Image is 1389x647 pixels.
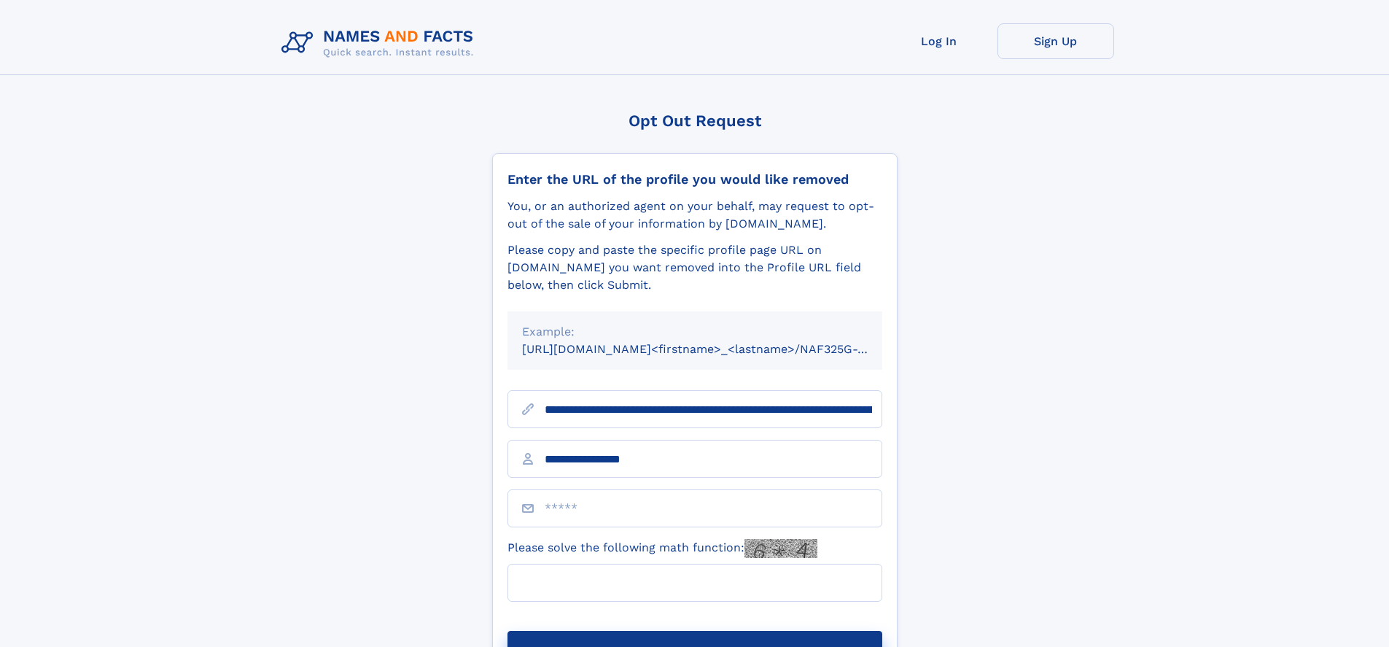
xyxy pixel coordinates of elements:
[507,198,882,233] div: You, or an authorized agent on your behalf, may request to opt-out of the sale of your informatio...
[276,23,486,63] img: Logo Names and Facts
[507,539,817,558] label: Please solve the following math function:
[507,241,882,294] div: Please copy and paste the specific profile page URL on [DOMAIN_NAME] you want removed into the Pr...
[507,171,882,187] div: Enter the URL of the profile you would like removed
[522,323,868,341] div: Example:
[492,112,898,130] div: Opt Out Request
[997,23,1114,59] a: Sign Up
[881,23,997,59] a: Log In
[522,342,910,356] small: [URL][DOMAIN_NAME]<firstname>_<lastname>/NAF325G-xxxxxxxx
